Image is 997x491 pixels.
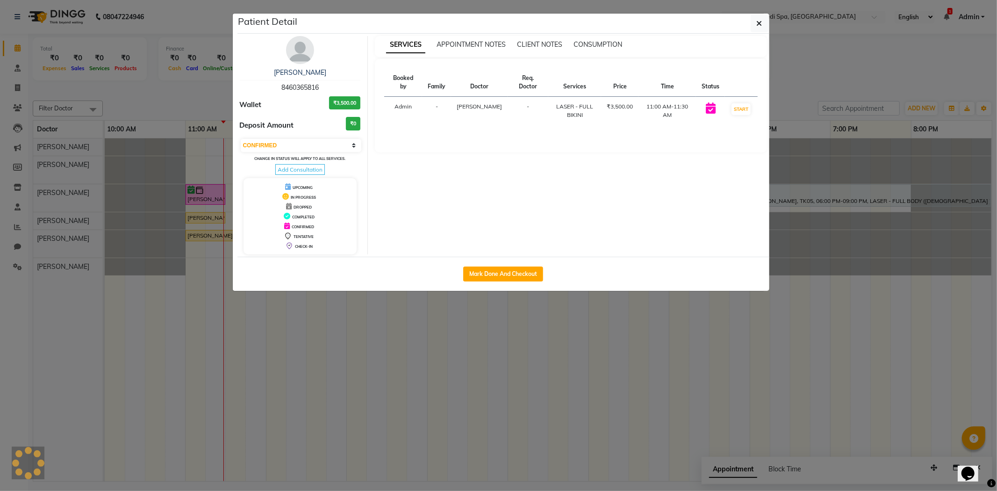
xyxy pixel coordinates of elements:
[281,83,319,92] span: 8460365816
[696,68,725,97] th: Status
[240,100,262,110] span: Wallet
[517,40,562,49] span: CLIENT NOTES
[607,102,633,111] div: ₹3,500.00
[254,156,345,161] small: Change in status will apply to all services.
[346,117,360,130] h3: ₹0
[384,68,422,97] th: Booked by
[386,36,425,53] span: SERVICES
[457,103,502,110] span: [PERSON_NAME]
[294,205,312,209] span: DROPPED
[274,68,326,77] a: [PERSON_NAME]
[508,97,548,125] td: -
[422,97,451,125] td: -
[437,40,506,49] span: APPOINTMENT NOTES
[574,40,622,49] span: CONSUMPTION
[451,68,508,97] th: Doctor
[292,215,315,219] span: COMPLETED
[601,68,638,97] th: Price
[292,224,314,229] span: CONFIRMED
[548,68,601,97] th: Services
[275,164,325,175] span: Add Consultation
[732,103,751,115] button: START
[508,68,548,97] th: Req. Doctor
[286,36,314,64] img: avatar
[291,195,316,200] span: IN PROGRESS
[638,97,696,125] td: 11:00 AM-11:30 AM
[238,14,298,29] h5: Patient Detail
[384,97,422,125] td: Admin
[295,244,313,249] span: CHECK-IN
[329,96,360,110] h3: ₹3,500.00
[463,267,543,282] button: Mark Done And Checkout
[294,234,314,239] span: TENTATIVE
[422,68,451,97] th: Family
[638,68,696,97] th: Time
[293,185,313,190] span: UPCOMING
[240,120,294,131] span: Deposit Amount
[554,102,595,119] div: LASER - FULL BIKINI
[958,454,988,482] iframe: chat widget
